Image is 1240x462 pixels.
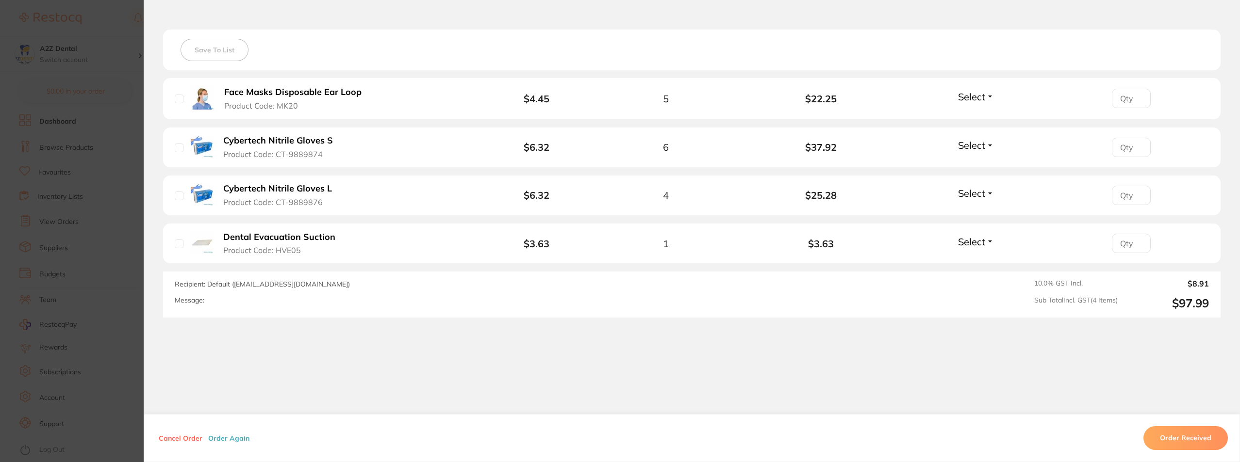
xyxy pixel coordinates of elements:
span: Recipient: Default ( [EMAIL_ADDRESS][DOMAIN_NAME] ) [175,280,350,288]
b: $37.92 [744,142,899,153]
span: Select [958,236,985,248]
button: Face Masks Disposable Ear Loop Product Code: MK20 [221,87,372,111]
span: Product Code: MK20 [224,101,298,110]
span: 6 [663,142,669,153]
span: Product Code: CT-9889876 [223,198,323,207]
input: Qty [1112,89,1151,108]
img: Cybertech Nitrile Gloves S [191,135,213,158]
button: Select [955,236,997,248]
span: Select [958,91,985,103]
button: Cybertech Nitrile Gloves L Product Code: CT-9889876 [220,183,344,207]
input: Qty [1112,186,1151,205]
span: 1 [663,238,669,249]
button: Cybertech Nitrile Gloves S Product Code: CT-9889874 [220,135,345,159]
b: Dental Evacuation Suction [223,232,335,242]
span: Select [958,187,985,199]
output: $97.99 [1125,296,1209,310]
img: Face Masks Disposable Ear Loop [191,86,214,109]
b: $3.63 [524,238,549,250]
img: Cybertech Nitrile Gloves L [191,183,213,206]
b: $22.25 [744,93,899,104]
button: Select [955,139,997,151]
b: $3.63 [744,238,899,249]
span: Product Code: CT-9889874 [223,150,323,159]
b: $6.32 [524,189,549,201]
button: Cancel Order [156,434,205,443]
span: Sub Total Incl. GST ( 4 Items) [1034,296,1118,310]
button: Order Received [1143,427,1228,450]
input: Qty [1112,234,1151,253]
button: Select [955,91,997,103]
button: Save To List [181,39,248,61]
b: Face Masks Disposable Ear Loop [224,87,362,97]
span: Product Code: HVE05 [223,246,301,255]
span: Select [958,139,985,151]
input: Qty [1112,138,1151,157]
b: $6.32 [524,141,549,153]
button: Dental Evacuation Suction Product Code: HVE05 [220,232,347,255]
button: Select [955,187,997,199]
b: Cybertech Nitrile Gloves S [223,136,333,146]
span: 10.0 % GST Incl. [1034,279,1118,288]
b: Cybertech Nitrile Gloves L [223,184,332,194]
output: $8.91 [1125,279,1209,288]
button: Order Again [205,434,252,443]
img: Dental Evacuation Suction [191,231,213,254]
label: Message: [175,296,204,304]
b: $25.28 [744,190,899,201]
span: 5 [663,93,669,104]
span: 4 [663,190,669,201]
b: $4.45 [524,93,549,105]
